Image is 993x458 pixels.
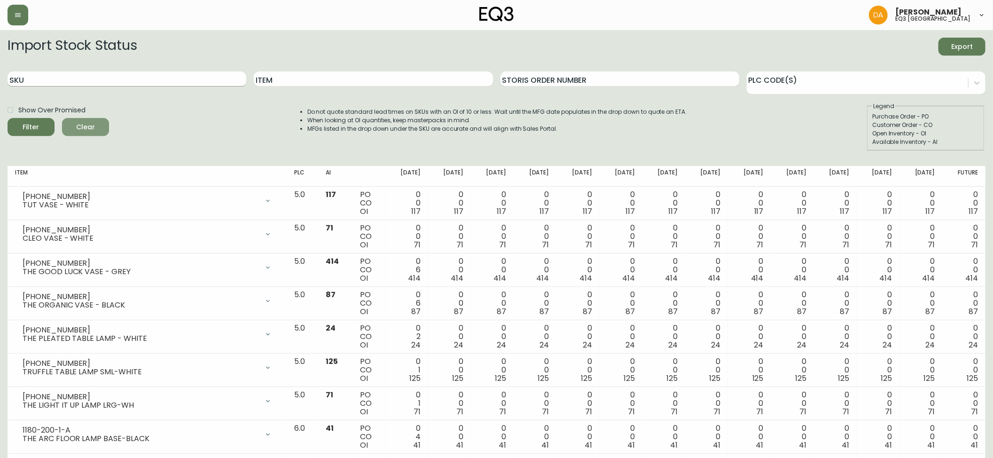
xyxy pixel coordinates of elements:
li: MFGs listed in the drop down under the SKU are accurate and will align with Sales Portal. [307,125,687,133]
span: 87 [583,306,592,317]
div: 0 0 [650,391,678,416]
span: 125 [452,373,463,384]
div: 0 0 [950,257,978,283]
th: [DATE] [899,166,942,187]
span: OI [360,239,368,250]
div: 0 0 [907,190,935,216]
div: 0 0 [950,224,978,249]
span: 24 [754,340,764,350]
span: 71 [671,406,678,417]
div: THE PLEATED TABLE LAMP - WHITE [23,334,258,343]
legend: Legend [872,102,895,111]
div: 0 0 [779,424,806,450]
div: [PHONE_NUMBER] [23,259,258,268]
div: 0 0 [564,224,592,249]
span: 71 [499,239,506,250]
div: 0 2 [393,324,421,349]
div: 0 0 [950,291,978,316]
button: Export [938,38,985,55]
div: [PHONE_NUMBER]TRUFFLE TABLE LAMP SML-WHITE [15,357,279,378]
div: 0 0 [735,224,763,249]
div: PO CO [360,324,377,349]
div: 0 0 [650,257,678,283]
div: 0 0 [779,190,806,216]
span: 87 [969,306,978,317]
span: 414 [965,273,978,284]
div: 0 0 [650,324,678,349]
div: 0 1 [393,357,421,383]
th: [DATE] [771,166,814,187]
div: 0 0 [779,324,806,349]
div: THE GOOD LUCK VASE - GREY [23,268,258,276]
span: 117 [883,206,892,217]
span: 87 [883,306,892,317]
div: 0 0 [607,190,635,216]
span: 71 [757,406,764,417]
span: 414 [837,273,849,284]
span: 125 [881,373,892,384]
span: 24 [840,340,849,350]
img: logo [479,7,514,22]
span: OI [360,273,368,284]
span: 71 [585,406,592,417]
div: 0 0 [821,291,849,316]
span: 117 [840,206,849,217]
span: 71 [499,406,506,417]
span: 87 [540,306,549,317]
div: 0 0 [650,224,678,249]
span: 125 [666,373,678,384]
div: PO CO [360,357,377,383]
div: [PHONE_NUMBER] [23,326,258,334]
div: PO CO [360,190,377,216]
div: THE ORGANIC VASE - BLACK [23,301,258,309]
button: Clear [62,118,109,136]
div: 0 0 [693,224,720,249]
th: Item [8,166,287,187]
div: 0 0 [821,424,849,450]
span: 71 [885,406,892,417]
div: 0 0 [821,357,849,383]
div: [PHONE_NUMBER]THE ORGANIC VASE - BLACK [15,291,279,311]
span: 71 [542,406,549,417]
span: 87 [626,306,635,317]
div: 0 0 [564,391,592,416]
div: 0 0 [436,424,463,450]
li: Do not quote standard lead times on SKUs with an OI of 10 or less. Wait until the MFG date popula... [307,108,687,116]
span: 125 [581,373,592,384]
div: 0 0 [693,391,720,416]
span: 71 [928,406,935,417]
span: 71 [928,239,935,250]
div: 0 0 [821,190,849,216]
div: THE ARC FLOOR LAMP BASE-BLACK [23,434,258,443]
span: 125 [326,356,338,367]
span: OI [360,340,368,350]
div: 0 0 [779,291,806,316]
div: 0 0 [521,324,549,349]
span: [PERSON_NAME] [895,8,962,16]
div: 0 0 [864,424,892,450]
span: 125 [624,373,635,384]
th: Future [943,166,985,187]
div: 0 0 [521,357,549,383]
th: [DATE] [814,166,857,187]
div: 0 0 [436,391,463,416]
span: 414 [751,273,764,284]
span: 87 [411,306,421,317]
span: 24 [540,340,549,350]
div: 0 0 [650,190,678,216]
span: OI [360,373,368,384]
div: 0 0 [564,291,592,316]
span: 414 [408,273,421,284]
span: 24 [883,340,892,350]
span: 414 [794,273,806,284]
div: 0 0 [907,324,935,349]
div: PO CO [360,257,377,283]
div: 0 0 [607,391,635,416]
div: 0 0 [779,257,806,283]
span: 414 [708,273,721,284]
div: 1180-200-1-ATHE ARC FLOOR LAMP BASE-BLACK [15,424,279,445]
div: PO CO [360,391,377,416]
th: [DATE] [557,166,600,187]
th: [DATE] [385,166,428,187]
span: 24 [497,340,506,350]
